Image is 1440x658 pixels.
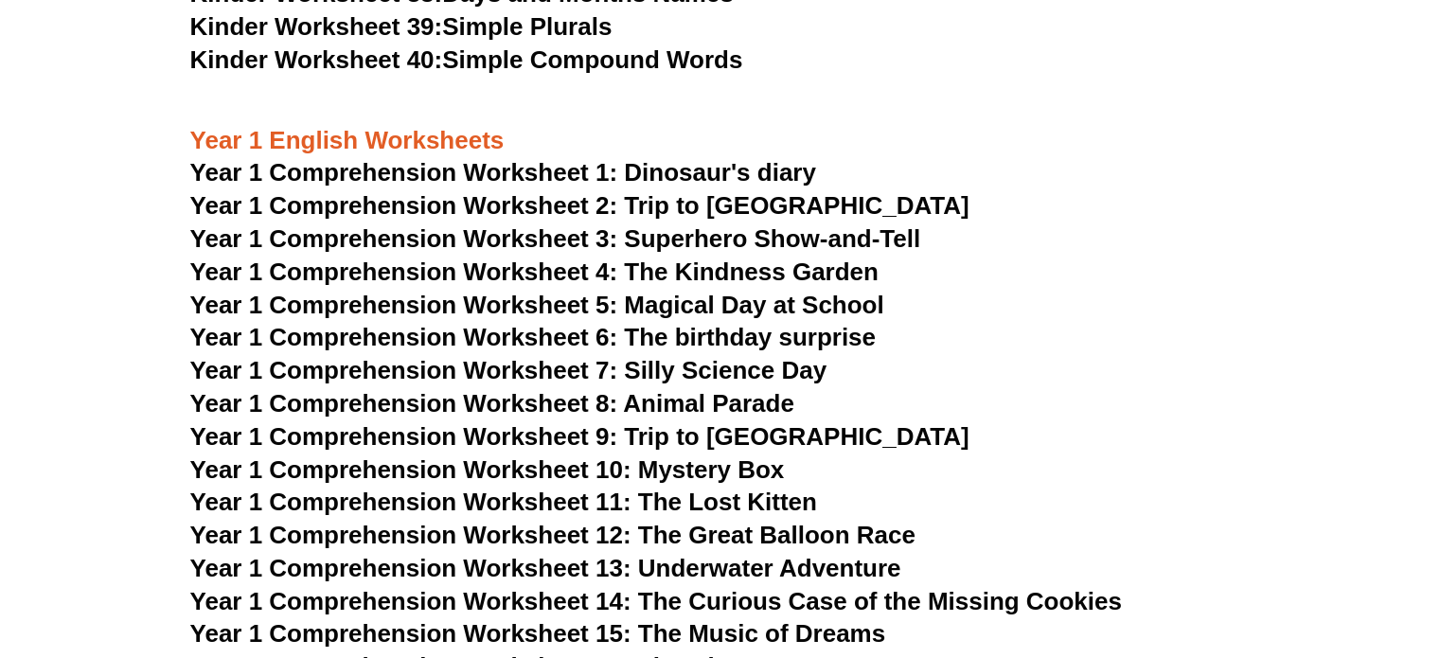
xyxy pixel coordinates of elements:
[190,554,901,582] a: Year 1 Comprehension Worksheet 13: Underwater Adventure
[190,356,827,384] a: Year 1 Comprehension Worksheet 7: Silly Science Day
[1125,445,1440,658] iframe: Chat Widget
[190,12,613,41] a: Kinder Worksheet 39:Simple Plurals
[190,455,785,484] a: Year 1 Comprehension Worksheet 10: Mystery Box
[190,224,921,253] a: Year 1 Comprehension Worksheet 3: Superhero Show-and-Tell
[190,619,886,648] a: Year 1 Comprehension Worksheet 15: The Music of Dreams
[190,587,1122,615] a: Year 1 Comprehension Worksheet 14: The Curious Case of the Missing Cookies
[190,158,816,187] a: Year 1 Comprehension Worksheet 1: Dinosaur's diary
[190,125,1251,157] h3: Year 1 English Worksheets
[190,191,969,220] a: Year 1 Comprehension Worksheet 2: Trip to [GEOGRAPHIC_DATA]
[190,488,817,516] a: Year 1 Comprehension Worksheet 11: The Lost Kitten
[190,521,916,549] a: Year 1 Comprehension Worksheet 12: The Great Balloon Race
[190,45,443,74] span: Kinder Worksheet 40:
[190,291,884,319] a: Year 1 Comprehension Worksheet 5: Magical Day at School
[190,389,794,418] a: Year 1 Comprehension Worksheet 8: Animal Parade
[190,258,879,286] a: Year 1 Comprehension Worksheet 4: The Kindness Garden
[190,45,743,74] a: Kinder Worksheet 40:Simple Compound Words
[190,12,443,41] span: Kinder Worksheet 39:
[190,323,876,351] a: Year 1 Comprehension Worksheet 6: The birthday surprise
[190,422,969,451] a: Year 1 Comprehension Worksheet 9: Trip to [GEOGRAPHIC_DATA]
